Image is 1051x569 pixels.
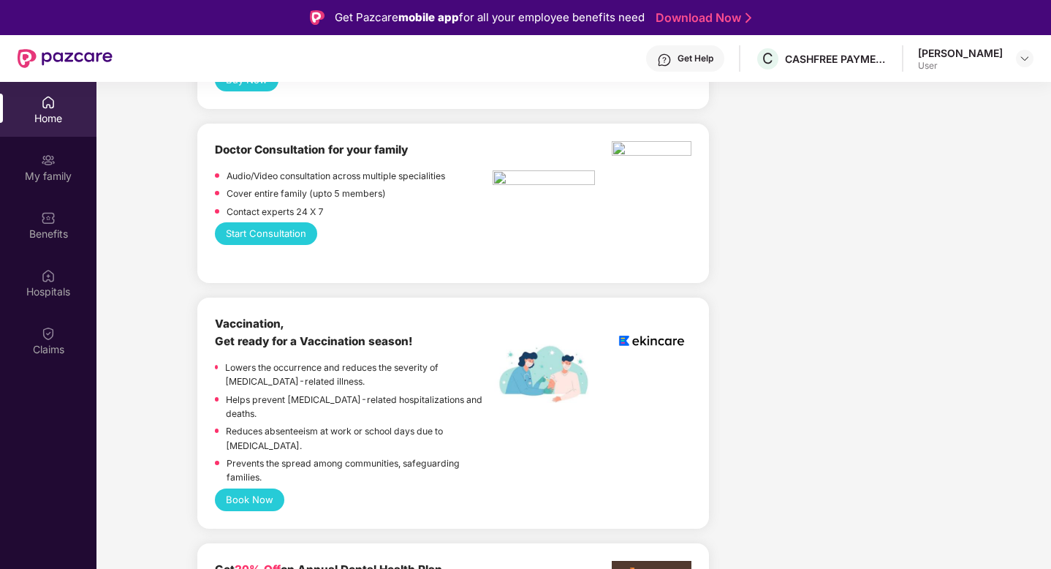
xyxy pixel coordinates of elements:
img: labelEkincare.png [493,344,595,403]
img: svg+xml;base64,PHN2ZyBpZD0iSG9zcGl0YWxzIiB4bWxucz0iaHR0cDovL3d3dy53My5vcmcvMjAwMC9zdmciIHdpZHRoPS... [41,268,56,283]
img: Stroke [745,10,751,26]
img: svg+xml;base64,PHN2ZyBpZD0iQmVuZWZpdHMiIHhtbG5zPSJodHRwOi8vd3d3LnczLm9yZy8yMDAwL3N2ZyIgd2lkdGg9Ij... [41,211,56,225]
b: Doctor Consultation for your family [215,143,408,157]
p: Contact experts 24 X 7 [227,205,324,219]
p: Helps prevent [MEDICAL_DATA]-related hospitalizations and deaths. [226,393,493,421]
img: Logo [310,10,325,25]
img: svg+xml;base64,PHN2ZyBpZD0iRHJvcGRvd24tMzJ4MzIiIHhtbG5zPSJodHRwOi8vd3d3LnczLm9yZy8yMDAwL3N2ZyIgd2... [1019,53,1031,64]
div: Get Pazcare for all your employee benefits need [335,9,645,26]
b: Vaccination, Get ready for a Vaccination season! [215,317,412,348]
img: svg+xml;base64,PHN2ZyBpZD0iSGVscC0zMngzMiIgeG1sbnM9Imh0dHA6Ly93d3cudzMub3JnLzIwMDAvc3ZnIiB3aWR0aD... [657,53,672,67]
strong: mobile app [398,10,459,24]
img: New Pazcare Logo [18,49,113,68]
p: Audio/Video consultation across multiple specialities [227,169,445,183]
div: Get Help [678,53,713,64]
div: User [918,60,1003,72]
a: Download Now [656,10,747,26]
div: CASHFREE PAYMENTS INDIA PVT. LTD. [785,52,887,66]
button: Start Consultation [215,222,317,245]
img: svg+xml;base64,PHN2ZyBpZD0iQ2xhaW0iIHhtbG5zPSJodHRwOi8vd3d3LnczLm9yZy8yMDAwL3N2ZyIgd2lkdGg9IjIwIi... [41,326,56,341]
div: [PERSON_NAME] [918,46,1003,60]
img: ekin.png [612,141,691,160]
p: Prevents the spread among communities, safeguarding families. [227,456,493,485]
img: svg+xml;base64,PHN2ZyB3aWR0aD0iMjAiIGhlaWdodD0iMjAiIHZpZXdCb3g9IjAgMCAyMCAyMCIgZmlsbD0ibm9uZSIgeG... [41,153,56,167]
p: Cover entire family (upto 5 members) [227,186,386,200]
span: C [762,50,773,67]
p: Lowers the occurrence and reduces the severity of [MEDICAL_DATA]-related illness. [225,361,493,389]
button: Book Now [215,489,284,511]
img: logoEkincare.png [612,315,691,366]
img: hcp.png [493,170,595,189]
img: svg+xml;base64,PHN2ZyBpZD0iSG9tZSIgeG1sbnM9Imh0dHA6Ly93d3cudzMub3JnLzIwMDAvc3ZnIiB3aWR0aD0iMjAiIG... [41,95,56,110]
p: Reduces absenteeism at work or school days due to [MEDICAL_DATA]. [226,424,493,453]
